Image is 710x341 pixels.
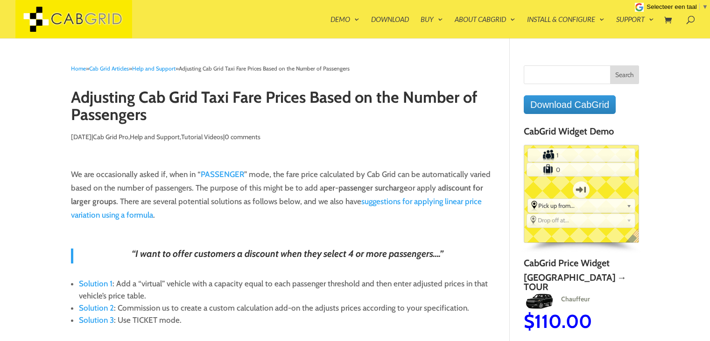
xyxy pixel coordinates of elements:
label: Number of Suitcases [527,163,554,176]
li: : Add a “virtual” vehicle with a capacity equal to each passenger threshold and then enter adjust... [79,277,492,302]
span: ▼ [702,3,708,10]
a: Install & Configure [527,16,605,38]
input: Search [610,65,639,84]
a: Home [71,65,86,72]
a: [GEOGRAPHIC_DATA] → TourChauffeurChauffeur$110.00 [524,273,639,331]
label: One-way [565,177,598,202]
span: $ [524,310,534,333]
div: Select the place the starting address falls within [528,199,635,211]
a: 0 comments [225,133,260,141]
span: [DATE] [71,133,91,141]
a: CabGrid Taxi Plugin [15,13,132,23]
span: Adjusting Cab Grid Taxi Fare Prices Based on the Number of Passengers [179,65,350,72]
a: Help and Support [132,65,176,72]
h2: [GEOGRAPHIC_DATA] → Tour [524,273,639,291]
strong: per-passenger surcharge [323,183,408,192]
a: Solution 2 [79,303,114,313]
span: Drop off at... [538,216,623,224]
em: “I want to offer customers a discount when they select 4 or more passengers….” [132,248,443,259]
a: Demo [330,16,359,38]
a: Buy [421,16,443,38]
p: We are occasionally asked if, when in “ ” mode, the fare price calculated by Cab Grid can be auto... [71,168,492,230]
a: Download [371,16,409,38]
h4: CabGrid Price Widget [524,258,639,273]
a: Download CabGrid [524,95,616,114]
a: Cab Grid Articles [89,65,129,72]
img: Chauffeur [524,294,555,309]
span: ​ [699,3,700,10]
span: $ [639,310,649,333]
span: Selecteer een taal [647,3,696,10]
span: Chauffeur [556,295,590,303]
a: Tutorial Videos [181,133,223,141]
li: : Use TICKET mode. [79,314,492,326]
span: English [626,228,646,249]
a: PASSENGER [201,170,244,179]
a: Help and Support [130,133,180,141]
a: Cab Grid Pro [93,133,128,141]
h4: CabGrid Widget Demo [524,126,639,141]
a: Solution 3 [79,315,114,325]
label: Number of Passengers [528,149,555,161]
a: Solution 1 [79,279,112,288]
input: Number of Suitcases [554,163,608,176]
div: Select the place the destination address is within [527,214,635,226]
a: Selecteer een taal​ [647,3,708,10]
p: | , , | [71,130,492,151]
input: Number of Passengers [555,149,608,161]
h1: Adjusting Cab Grid Taxi Fare Prices Based on the Number of Passengers [71,89,492,128]
span: 110.00 [534,310,592,333]
a: About CabGrid [455,16,515,38]
li: : Commission us to create a custom calculation add-on the adjusts prices according to your specif... [79,302,492,314]
a: Support [616,16,654,38]
img: Chauffeur [639,294,670,309]
span: Pick up from... [538,202,623,209]
span: » » » [71,65,350,72]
